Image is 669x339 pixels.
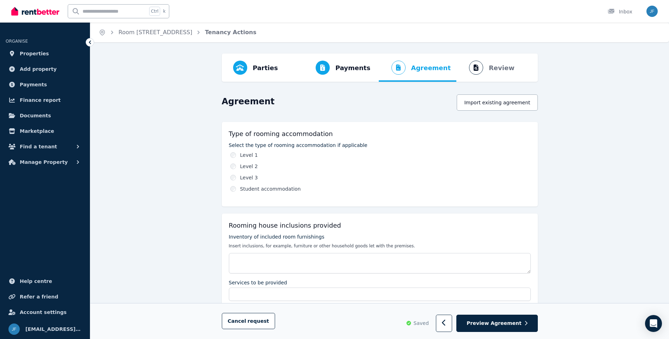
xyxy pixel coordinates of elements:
button: Agreement [379,54,457,82]
span: Saved [414,320,429,327]
span: Payments [20,80,47,89]
span: Cancel [228,319,269,324]
span: Account settings [20,308,67,316]
h5: Type of rooming accommodation [229,129,333,139]
button: Parties [227,54,284,82]
h5: Rooming house inclusions provided [229,221,341,230]
span: Add property [20,65,57,73]
button: Payments [303,54,376,82]
span: Agreement [411,63,451,73]
img: jfamproperty@gmail.com [8,323,20,335]
label: Inventory of included room furnishings [229,233,324,240]
span: Parties [253,63,278,73]
a: Room [STREET_ADDRESS] [118,29,192,36]
span: Manage Property [20,158,68,166]
span: Documents [20,111,51,120]
nav: Breadcrumb [90,23,265,42]
a: Help centre [6,274,84,288]
span: Help centre [20,277,52,285]
span: Preview Agreement [467,320,521,327]
label: Services to be provided [229,279,287,286]
span: ORGANISE [6,39,28,44]
label: Level 2 [240,163,258,170]
button: Import existing agreement [457,94,537,111]
a: Payments [6,78,84,92]
a: Marketplace [6,124,84,138]
span: k [163,8,165,14]
span: Properties [20,49,49,58]
a: Documents [6,109,84,123]
button: Preview Agreement [456,315,537,332]
a: Refer a friend [6,290,84,304]
span: request [248,318,269,325]
h1: Agreement [222,96,275,107]
a: Properties [6,47,84,61]
p: Insert inclusions, for example, furniture or other household goods let with the premises. [229,243,531,249]
span: [EMAIL_ADDRESS][DOMAIN_NAME] [25,325,81,333]
button: Manage Property [6,155,84,169]
span: Finance report [20,96,61,104]
label: Student accommodation [240,185,301,192]
a: Add property [6,62,84,76]
img: jfamproperty@gmail.com [646,6,658,17]
a: Tenancy Actions [205,29,256,36]
span: Payments [335,63,370,73]
span: Marketplace [20,127,54,135]
span: Refer a friend [20,292,58,301]
span: Ctrl [149,7,160,16]
div: Inbox [608,8,632,15]
label: Level 1 [240,152,258,159]
label: Level 3 [240,174,258,181]
nav: Progress [222,54,538,82]
label: Select the type of rooming accommodation if applicable [229,142,531,149]
span: Find a tenant [20,142,57,151]
div: Open Intercom Messenger [645,315,662,332]
a: Finance report [6,93,84,107]
button: Cancelrequest [222,313,275,329]
img: RentBetter [11,6,59,17]
button: Find a tenant [6,140,84,154]
a: Account settings [6,305,84,319]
